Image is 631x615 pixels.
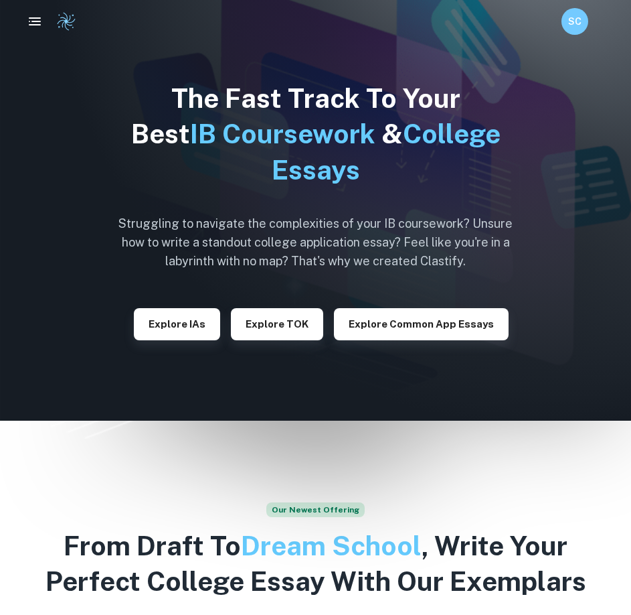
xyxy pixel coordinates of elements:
[334,317,509,330] a: Explore Common App essays
[241,530,422,561] span: Dream School
[108,214,523,271] h6: Struggling to navigate the complexities of your IB coursework? Unsure how to write a standout col...
[108,80,523,188] h1: The Fast Track To Your Best &
[56,11,76,31] img: Clastify logo
[48,11,76,31] a: Clastify logo
[190,118,375,149] span: IB Coursework
[266,502,365,517] span: Our Newest Offering
[231,308,323,340] button: Explore TOK
[567,14,583,29] h6: SC
[272,118,501,185] span: College Essays
[561,8,588,35] button: SC
[334,308,509,340] button: Explore Common App essays
[16,528,615,600] h2: From Draft To , Write Your Perfect College Essay With Our Exemplars
[134,308,220,340] button: Explore IAs
[231,317,323,330] a: Explore TOK
[134,317,220,330] a: Explore IAs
